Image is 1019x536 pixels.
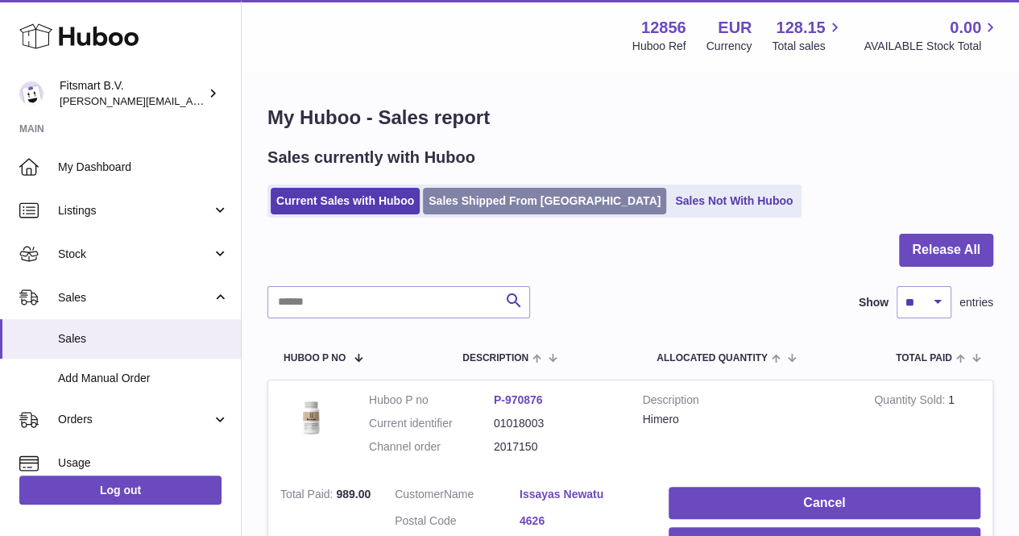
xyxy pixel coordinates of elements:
[494,416,619,431] dd: 01018003
[280,488,336,505] strong: Total Paid
[369,439,494,455] dt: Channel order
[643,412,851,427] div: Himero
[58,160,229,175] span: My Dashboard
[706,39,752,54] div: Currency
[60,78,205,109] div: Fitsmart B.V.
[336,488,371,501] span: 989.00
[950,17,981,39] span: 0.00
[772,17,843,54] a: 128.15 Total sales
[864,39,1000,54] span: AVAILABLE Stock Total
[494,393,543,406] a: P-970876
[462,353,528,364] span: Description
[896,353,952,364] span: Total paid
[271,188,420,214] a: Current Sales with Huboo
[60,94,323,107] span: [PERSON_NAME][EMAIL_ADDRESS][DOMAIN_NAME]
[423,188,666,214] a: Sales Shipped From [GEOGRAPHIC_DATA]
[520,513,644,529] a: 4626
[772,39,843,54] span: Total sales
[864,17,1000,54] a: 0.00 AVAILABLE Stock Total
[58,290,212,305] span: Sales
[776,17,825,39] span: 128.15
[494,439,619,455] dd: 2017150
[859,295,889,310] label: Show
[395,487,520,506] dt: Name
[19,476,222,505] a: Log out
[58,412,212,427] span: Orders
[669,487,980,520] button: Cancel
[58,247,212,262] span: Stock
[58,455,229,471] span: Usage
[718,17,752,39] strong: EUR
[632,39,686,54] div: Huboo Ref
[520,487,644,502] a: Issayas Newatu
[280,393,345,440] img: 128561711358723.png
[58,371,229,386] span: Add Manual Order
[284,353,346,364] span: Huboo P no
[395,513,520,533] dt: Postal Code
[643,393,851,412] strong: Description
[267,147,475,168] h2: Sales currently with Huboo
[369,393,494,408] dt: Huboo P no
[874,393,948,410] strong: Quantity Sold
[641,17,686,39] strong: 12856
[369,416,494,431] dt: Current identifier
[19,81,43,106] img: jonathan@leaderoo.com
[669,188,798,214] a: Sales Not With Huboo
[657,353,768,364] span: ALLOCATED Quantity
[862,380,992,475] td: 1
[58,331,229,347] span: Sales
[899,234,993,267] button: Release All
[395,488,444,501] span: Customer
[959,295,993,310] span: entries
[267,105,993,131] h1: My Huboo - Sales report
[58,203,212,218] span: Listings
